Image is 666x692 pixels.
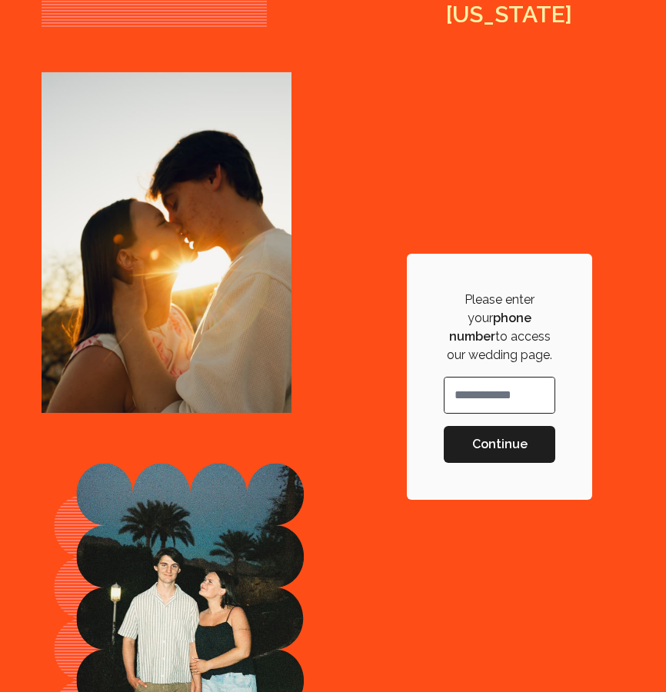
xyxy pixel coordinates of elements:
span: Continue [472,435,528,454]
button: Continue [444,426,555,463]
img: Image [42,72,292,447]
p: Please enter your to access our wedding page. [444,291,555,364]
